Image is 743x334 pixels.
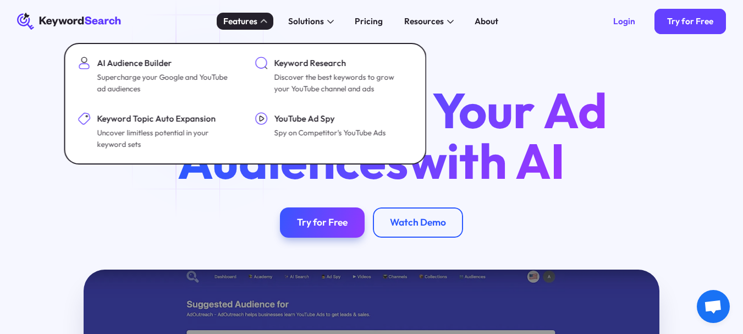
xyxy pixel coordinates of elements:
[280,207,365,237] a: Try for Free
[274,72,410,95] div: Discover the best keywords to grow your YouTube channel and ads
[97,57,233,69] div: AI Audience Builder
[288,15,324,28] div: Solutions
[249,106,419,157] a: YouTube Ad SpySpy on Competitor's YouTube Ads
[249,50,419,101] a: Keyword ResearchDiscover the best keywords to grow your YouTube channel and ads
[115,85,627,187] h1: Supercharge Your Ad Audiences
[409,130,565,191] span: with AI
[71,50,242,101] a: AI Audience BuilderSupercharge your Google and YouTube ad audiences
[475,15,498,28] div: About
[697,290,730,323] a: Open chat
[223,15,257,28] div: Features
[654,9,727,35] a: Try for Free
[404,15,444,28] div: Resources
[97,72,233,95] div: Supercharge your Google and YouTube ad audiences
[613,16,635,26] div: Login
[667,16,713,26] div: Try for Free
[349,13,389,30] a: Pricing
[274,127,386,139] div: Spy on Competitor's YouTube Ads
[469,13,505,30] a: About
[97,112,233,125] div: Keyword Topic Auto Expansion
[71,106,242,157] a: Keyword Topic Auto ExpansionUncover limitless potential in your keyword sets
[64,43,426,165] nav: Features
[390,217,446,229] div: Watch Demo
[274,112,386,125] div: YouTube Ad Spy
[355,15,383,28] div: Pricing
[274,57,410,69] div: Keyword Research
[97,127,233,151] div: Uncover limitless potential in your keyword sets
[600,9,648,35] a: Login
[297,217,348,229] div: Try for Free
